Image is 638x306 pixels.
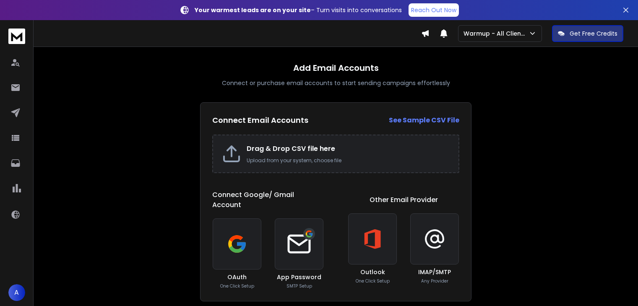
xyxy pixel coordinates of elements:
a: Reach Out Now [409,3,459,17]
p: Reach Out Now [411,6,456,14]
p: SMTP Setup [286,283,312,289]
h3: Outlook [360,268,385,276]
h3: OAuth [227,273,247,281]
img: logo [8,29,25,44]
strong: Your warmest leads are on your site [195,6,311,14]
p: Any Provider [421,278,448,284]
p: One Click Setup [220,283,254,289]
h1: Other Email Provider [370,195,438,205]
h1: Connect Google/ Gmail Account [212,190,324,210]
p: Connect or purchase email accounts to start sending campaigns effortlessly [222,79,450,87]
button: A [8,284,25,301]
h2: Connect Email Accounts [212,114,308,126]
h3: App Password [277,273,321,281]
p: Warmup - All Clients [464,29,529,38]
h1: Add Email Accounts [293,62,379,74]
h3: IMAP/SMTP [418,268,451,276]
a: See Sample CSV File [389,115,459,125]
p: Get Free Credits [570,29,617,38]
p: One Click Setup [356,278,390,284]
p: – Turn visits into conversations [195,6,402,14]
h2: Drag & Drop CSV file here [247,144,450,154]
button: Get Free Credits [552,25,623,42]
p: Upload from your system, choose file [247,157,450,164]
